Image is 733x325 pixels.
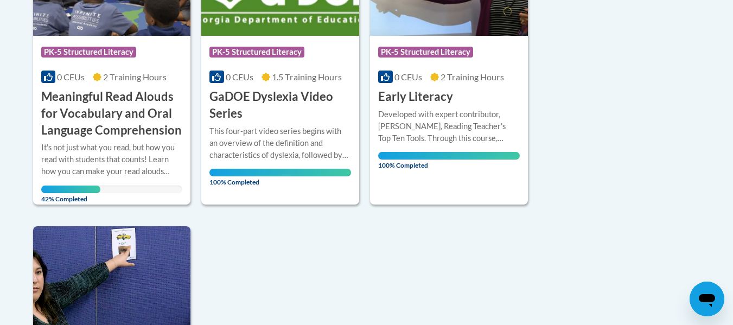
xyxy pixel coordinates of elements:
div: Your progress [209,169,351,176]
h3: Meaningful Read Alouds for Vocabulary and Oral Language Comprehension [41,88,183,138]
span: 0 CEUs [394,72,422,82]
div: It's not just what you read, but how you read with students that counts! Learn how you can make y... [41,142,183,177]
span: 42% Completed [41,186,101,203]
iframe: Button to launch messaging window [690,282,724,316]
span: 0 CEUs [226,72,253,82]
span: PK-5 Structured Literacy [209,47,304,58]
span: 0 CEUs [57,72,85,82]
span: 1.5 Training Hours [272,72,342,82]
span: 2 Training Hours [103,72,167,82]
div: Developed with expert contributor, [PERSON_NAME], Reading Teacher's Top Ten Tools. Through this c... [378,109,520,144]
div: This four-part video series begins with an overview of the definition and characteristics of dysl... [209,125,351,161]
h3: Early Literacy [378,88,453,105]
span: PK-5 Structured Literacy [378,47,473,58]
span: 2 Training Hours [441,72,504,82]
span: 100% Completed [209,169,351,186]
span: PK-5 Structured Literacy [41,47,136,58]
div: Your progress [41,186,101,193]
div: Your progress [378,152,520,160]
span: 100% Completed [378,152,520,169]
h3: GaDOE Dyslexia Video Series [209,88,351,122]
